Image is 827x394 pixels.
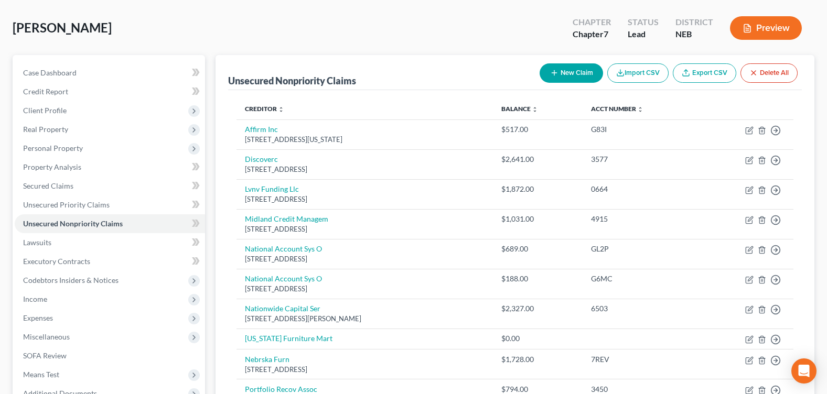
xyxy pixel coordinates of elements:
div: $1,728.00 [501,354,574,365]
span: Unsecured Nonpriority Claims [23,219,123,228]
div: Chapter [573,16,611,28]
div: Status [628,16,659,28]
div: $0.00 [501,333,574,344]
span: SOFA Review [23,351,67,360]
div: G83I [591,124,690,135]
a: Acct Number unfold_more [591,105,643,113]
a: Executory Contracts [15,252,205,271]
a: Unsecured Nonpriority Claims [15,214,205,233]
span: Property Analysis [23,162,81,171]
span: Case Dashboard [23,68,77,77]
a: Creditor unfold_more [245,105,284,113]
a: Affirm Inc [245,125,278,134]
div: [STREET_ADDRESS] [245,254,485,264]
div: Unsecured Nonpriority Claims [228,74,356,87]
div: Lead [628,28,659,40]
div: 4915 [591,214,690,224]
div: GL2P [591,244,690,254]
div: [STREET_ADDRESS] [245,224,485,234]
a: Midland Credit Managem [245,214,328,223]
a: SOFA Review [15,346,205,365]
div: $689.00 [501,244,574,254]
a: Balance unfold_more [501,105,538,113]
a: [US_STATE] Furniture Mart [245,334,332,343]
span: [PERSON_NAME] [13,20,112,35]
span: Codebtors Insiders & Notices [23,276,119,284]
span: Personal Property [23,144,83,152]
button: New Claim [540,63,603,83]
span: Miscellaneous [23,332,70,341]
a: Credit Report [15,82,205,101]
div: NEB [675,28,713,40]
button: Preview [730,16,802,40]
a: Lvnv Funding Llc [245,184,299,193]
div: [STREET_ADDRESS][US_STATE] [245,135,485,145]
div: [STREET_ADDRESS] [245,194,485,204]
a: Lawsuits [15,233,205,252]
div: $2,327.00 [501,303,574,314]
i: unfold_more [278,106,284,113]
button: Delete All [740,63,798,83]
span: Expenses [23,313,53,322]
div: $2,641.00 [501,154,574,165]
div: $1,872.00 [501,184,574,194]
span: Client Profile [23,106,67,115]
button: Import CSV [607,63,669,83]
span: Unsecured Priority Claims [23,200,110,209]
i: unfold_more [532,106,538,113]
div: [STREET_ADDRESS] [245,165,485,174]
div: 3577 [591,154,690,165]
div: $517.00 [501,124,574,135]
div: Chapter [573,28,611,40]
a: National Account Sys O [245,244,322,253]
div: 0664 [591,184,690,194]
div: Open Intercom Messenger [791,358,817,384]
span: 7 [604,29,608,39]
a: Portfolio Recov Assoc [245,385,317,393]
div: District [675,16,713,28]
span: Income [23,294,47,303]
span: Real Property [23,125,68,134]
div: 6503 [591,303,690,314]
a: National Account Sys O [245,274,322,283]
div: 7REV [591,354,690,365]
a: Nationwide Capital Ser [245,304,320,313]
div: $188.00 [501,273,574,284]
span: Lawsuits [23,238,51,247]
a: Unsecured Priority Claims [15,195,205,214]
a: Property Analysis [15,158,205,177]
a: Case Dashboard [15,63,205,82]
div: $1,031.00 [501,214,574,224]
a: Nebrska Furn [245,355,289,364]
a: Discoverc [245,155,278,163]
a: Secured Claims [15,177,205,195]
span: Credit Report [23,87,68,96]
div: G6MC [591,273,690,284]
div: [STREET_ADDRESS][PERSON_NAME] [245,314,485,324]
a: Export CSV [673,63,736,83]
div: [STREET_ADDRESS] [245,284,485,294]
div: [STREET_ADDRESS] [245,365,485,375]
span: Secured Claims [23,181,73,190]
i: unfold_more [637,106,643,113]
span: Means Test [23,370,59,379]
span: Executory Contracts [23,257,90,266]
